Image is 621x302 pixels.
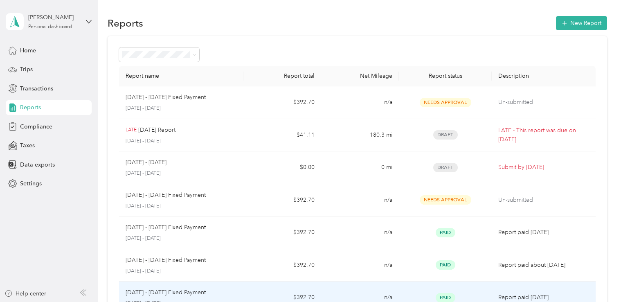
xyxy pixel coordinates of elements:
td: $392.70 [243,184,321,217]
td: $0.00 [243,151,321,184]
p: [DATE] - [DATE] [126,235,237,242]
th: Report name [119,66,243,86]
span: Reports [20,103,41,112]
p: [DATE] - [DATE] Fixed Payment [126,256,206,265]
iframe: Everlance-gr Chat Button Frame [575,256,621,302]
p: [DATE] - [DATE] Fixed Payment [126,223,206,232]
h1: Reports [108,19,143,27]
span: Paid [436,228,455,237]
td: n/a [321,216,399,249]
div: [PERSON_NAME] [28,13,79,22]
p: LATE - This report was due on [DATE] [498,126,589,144]
p: [DATE] Report [138,126,175,135]
p: Report paid about [DATE] [498,261,589,270]
td: n/a [321,86,399,119]
th: Report total [243,66,321,86]
td: n/a [321,184,399,217]
p: [DATE] - [DATE] [126,105,237,112]
td: $392.70 [243,249,321,282]
p: [DATE] - [DATE] Fixed Payment [126,288,206,297]
p: LATE [126,126,137,134]
p: Report paid [DATE] [498,228,589,237]
span: Trips [20,65,33,74]
td: $392.70 [243,86,321,119]
td: $392.70 [243,216,321,249]
span: Data exports [20,160,55,169]
div: Report status [405,72,486,79]
td: 180.3 mi [321,119,399,152]
th: Description [492,66,595,86]
span: Draft [433,163,458,172]
span: Taxes [20,141,35,150]
p: Report paid [DATE] [498,293,589,302]
p: Un-submitted [498,196,589,205]
div: Personal dashboard [28,25,72,29]
p: [DATE] - [DATE] [126,203,237,210]
span: Paid [436,260,455,270]
p: Submit by [DATE] [498,163,589,172]
td: 0 mi [321,151,399,184]
span: Transactions [20,84,53,93]
span: Needs Approval [420,98,471,107]
button: New Report [556,16,607,30]
span: Compliance [20,122,52,131]
p: Un-submitted [498,98,589,107]
p: [DATE] - [DATE] [126,170,237,177]
td: n/a [321,249,399,282]
button: Help center [4,289,46,298]
td: $41.11 [243,119,321,152]
th: Net Mileage [321,66,399,86]
p: [DATE] - [DATE] [126,137,237,145]
span: Needs Approval [420,195,471,205]
span: Home [20,46,36,55]
span: Settings [20,179,42,188]
p: [DATE] - [DATE] [126,268,237,275]
span: Draft [433,130,458,140]
p: [DATE] - [DATE] Fixed Payment [126,191,206,200]
p: [DATE] - [DATE] Fixed Payment [126,93,206,102]
p: [DATE] - [DATE] [126,158,166,167]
